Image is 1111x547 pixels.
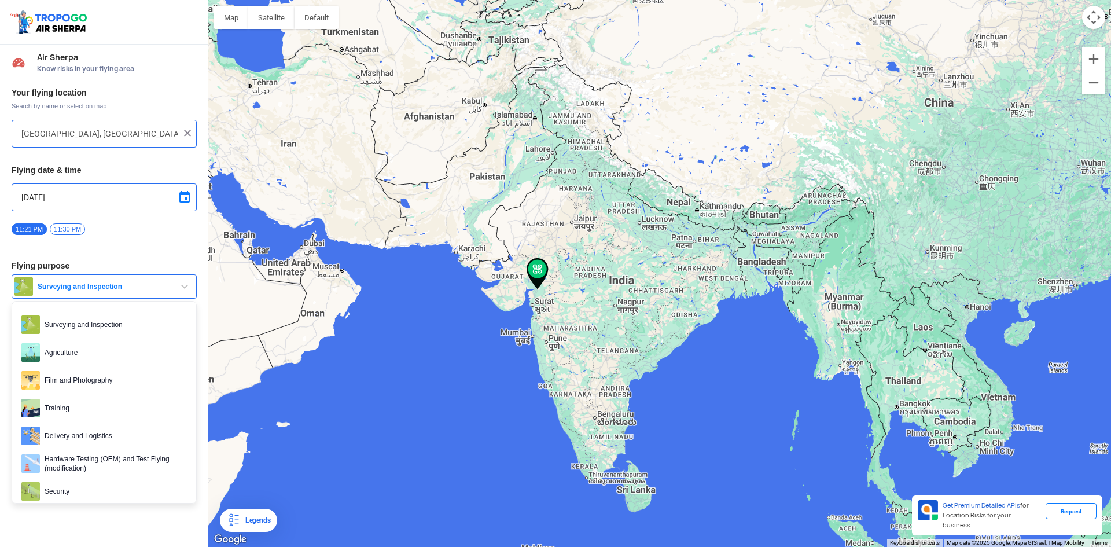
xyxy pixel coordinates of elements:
[21,482,40,501] img: security.png
[1082,47,1105,71] button: Zoom in
[12,89,197,97] h3: Your flying location
[33,282,178,291] span: Surveying and Inspection
[1082,6,1105,29] button: Map camera controls
[21,427,40,445] img: delivery.png
[40,427,187,445] span: Delivery and Logistics
[211,532,249,547] img: Google
[12,301,197,504] ul: Surveying and Inspection
[21,190,187,204] input: Select Date
[943,501,1020,509] span: Get Premium Detailed APIs
[21,454,40,473] img: ic_hardwaretesting.png
[938,500,1046,531] div: for Location Risks for your business.
[12,166,197,174] h3: Flying date & time
[12,101,197,111] span: Search by name or select on map
[214,6,248,29] button: Show street map
[1082,71,1105,94] button: Zoom out
[14,277,33,296] img: survey.png
[21,127,178,141] input: Search your flying location
[40,454,187,473] span: Hardware Testing (OEM) and Test Flying (modification)
[21,343,40,362] img: agri.png
[182,127,193,139] img: ic_close.png
[947,539,1084,546] span: Map data ©2025 Google, Mapa GISrael, TMap Mobility
[12,262,197,270] h3: Flying purpose
[40,315,187,334] span: Surveying and Inspection
[918,500,938,520] img: Premium APIs
[9,9,91,35] img: ic_tgdronemaps.svg
[248,6,295,29] button: Show satellite imagery
[21,315,40,334] img: survey.png
[21,399,40,417] img: training.png
[37,64,197,74] span: Know risks in your flying area
[40,399,187,417] span: Training
[12,223,47,235] span: 11:21 PM
[50,223,85,235] span: 11:30 PM
[12,274,197,299] button: Surveying and Inspection
[1046,503,1097,519] div: Request
[211,532,249,547] a: Open this area in Google Maps (opens a new window)
[40,482,187,501] span: Security
[241,513,270,527] div: Legends
[1091,539,1108,546] a: Terms
[12,56,25,69] img: Risk Scores
[40,343,187,362] span: Agriculture
[40,371,187,390] span: Film and Photography
[227,513,241,527] img: Legends
[21,371,40,390] img: film.png
[890,539,940,547] button: Keyboard shortcuts
[37,53,197,62] span: Air Sherpa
